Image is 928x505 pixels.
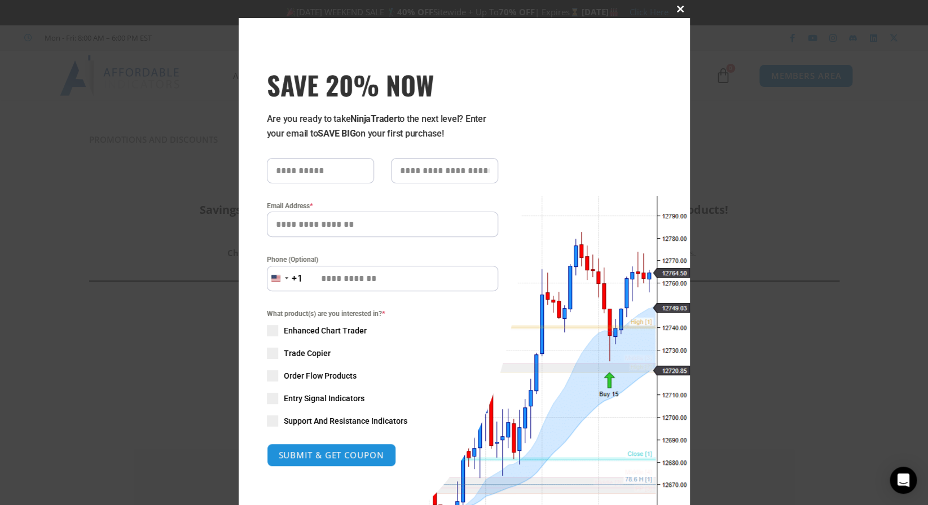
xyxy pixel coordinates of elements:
label: Enhanced Chart Trader [267,325,498,336]
button: SUBMIT & GET COUPON [267,443,396,467]
span: SAVE 20% NOW [267,69,498,100]
label: Support And Resistance Indicators [267,415,498,427]
strong: SAVE BIG [318,128,355,139]
label: Email Address [267,200,498,212]
label: Entry Signal Indicators [267,393,498,404]
p: Are you ready to take to the next level? Enter your email to on your first purchase! [267,112,498,141]
div: Open Intercom Messenger [890,467,917,494]
label: Phone (Optional) [267,254,498,265]
label: Trade Copier [267,348,498,359]
div: +1 [292,271,303,286]
span: Support And Resistance Indicators [284,415,407,427]
span: Entry Signal Indicators [284,393,364,404]
span: Enhanced Chart Trader [284,325,367,336]
span: Trade Copier [284,348,331,359]
button: Selected country [267,266,303,291]
label: Order Flow Products [267,370,498,381]
span: What product(s) are you interested in? [267,308,498,319]
strong: NinjaTrader [350,113,397,124]
span: Order Flow Products [284,370,357,381]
